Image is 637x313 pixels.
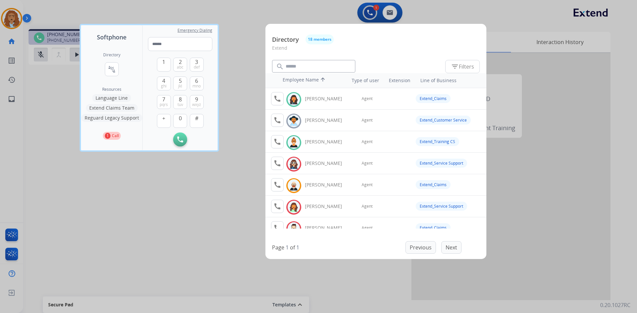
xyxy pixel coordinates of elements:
[177,65,183,70] span: abc
[161,83,167,89] span: ghi
[272,35,299,44] p: Directory
[305,160,349,167] div: [PERSON_NAME]
[289,202,299,212] img: avatar
[289,224,299,234] img: avatar
[157,114,171,128] button: +
[162,58,165,66] span: 1
[451,63,459,71] mat-icon: filter_list
[92,94,131,102] button: Language Line
[103,132,121,140] button: 1Call
[173,58,187,72] button: 2abc
[289,159,299,169] img: avatar
[416,116,471,125] div: Extend_Customer Service
[177,102,183,107] span: tuv
[362,139,373,144] span: Agent
[273,181,281,189] mat-icon: call
[600,301,630,309] p: 0.20.1027RC
[362,182,373,187] span: Agent
[416,223,451,232] div: Extend_Claims
[195,77,198,85] span: 6
[273,159,281,167] mat-icon: call
[157,77,171,90] button: 4ghi
[273,138,281,146] mat-icon: call
[305,95,349,102] div: [PERSON_NAME]
[416,137,459,146] div: Extend_Training CS
[416,94,451,103] div: Extend_Claims
[195,114,198,122] span: #
[305,225,349,231] div: [PERSON_NAME]
[289,181,299,191] img: avatar
[362,204,373,209] span: Agent
[179,77,182,85] span: 5
[289,137,299,148] img: avatar
[305,182,349,188] div: [PERSON_NAME]
[103,52,120,58] h2: Directory
[177,28,212,33] span: Emergency Dialing
[173,114,187,128] button: 0
[190,77,204,90] button: 6mno
[305,138,349,145] div: [PERSON_NAME]
[386,74,414,87] th: Extension
[190,114,204,128] button: #
[177,136,183,142] img: call-button
[173,95,187,109] button: 8tuv
[273,95,281,103] mat-icon: call
[362,96,373,101] span: Agent
[276,63,284,71] mat-icon: search
[362,118,373,123] span: Agent
[273,116,281,124] mat-icon: call
[179,114,182,122] span: 0
[173,77,187,90] button: 5jkl
[178,83,182,89] span: jkl
[105,133,110,139] p: 1
[190,58,204,72] button: 3def
[195,58,198,66] span: 3
[190,95,204,109] button: 9wxyz
[195,95,198,103] span: 9
[162,95,165,103] span: 7
[305,117,349,124] div: [PERSON_NAME]
[289,116,299,126] img: avatar
[157,95,171,109] button: 7pqrs
[416,202,467,211] div: Extend_Service Support
[416,180,451,189] div: Extend_Claims
[86,104,138,112] button: Extend Claims Team
[279,73,339,88] th: Employee Name
[192,102,201,107] span: wxyz
[306,34,334,44] button: 18 members
[194,65,200,70] span: def
[272,44,480,57] p: Extend
[162,114,165,122] span: +
[272,243,284,251] p: Page
[362,161,373,166] span: Agent
[290,243,295,251] p: of
[416,159,467,168] div: Extend_Service Support
[451,63,474,71] span: Filters
[289,94,299,105] img: avatar
[362,225,373,231] span: Agent
[160,102,168,107] span: pqrs
[445,60,480,73] button: Filters
[179,95,182,103] span: 8
[162,77,165,85] span: 4
[319,77,327,84] mat-icon: arrow_upward
[102,87,121,92] span: Resources
[192,83,201,89] span: mno
[273,224,281,232] mat-icon: call
[342,74,383,87] th: Type of user
[305,203,349,210] div: [PERSON_NAME]
[97,32,126,42] span: Softphone
[273,202,281,210] mat-icon: call
[81,114,142,122] button: Reguard Legacy Support
[157,58,171,72] button: 1
[112,133,119,139] p: Call
[417,74,483,87] th: Line of Business
[108,65,116,73] mat-icon: connect_without_contact
[179,58,182,66] span: 2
